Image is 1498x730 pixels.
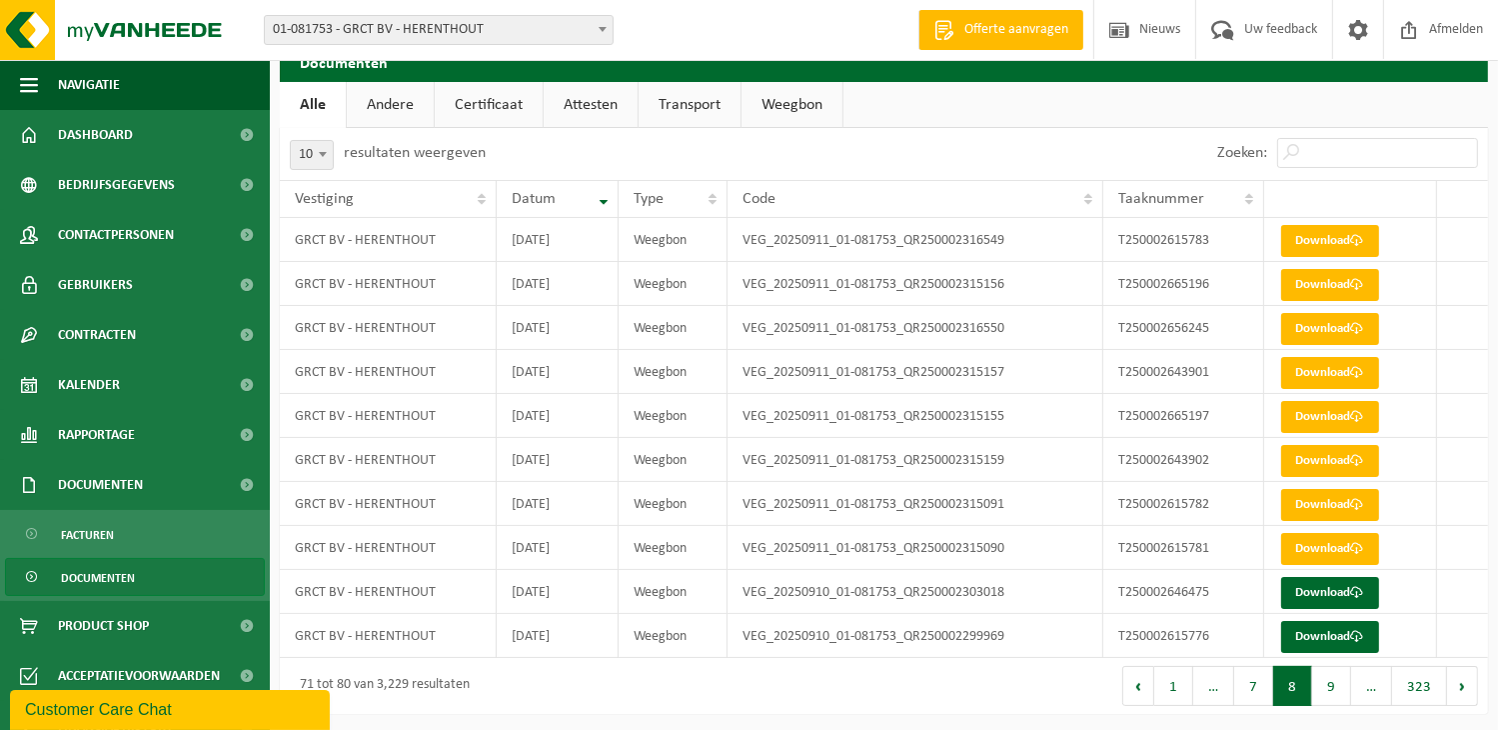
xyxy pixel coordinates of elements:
span: Kalender [58,360,120,410]
span: Bedrijfsgegevens [58,160,175,210]
span: Contactpersonen [58,210,174,260]
td: [DATE] [497,614,619,658]
td: VEG_20250911_01-081753_QR250002315090 [728,526,1103,570]
span: Code [743,191,775,207]
td: GRCT BV - HERENTHOUT [280,526,497,570]
a: Download [1281,577,1379,609]
span: Documenten [61,559,135,597]
td: VEG_20250911_01-081753_QR250002315091 [728,482,1103,526]
td: GRCT BV - HERENTHOUT [280,438,497,482]
td: VEG_20250911_01-081753_QR250002315157 [728,350,1103,394]
td: GRCT BV - HERENTHOUT [280,350,497,394]
a: Attesten [544,82,638,128]
td: GRCT BV - HERENTHOUT [280,482,497,526]
td: GRCT BV - HERENTHOUT [280,306,497,350]
button: 9 [1312,666,1351,706]
span: Contracten [58,310,136,360]
td: [DATE] [497,262,619,306]
td: T250002665197 [1103,394,1263,438]
td: [DATE] [497,570,619,614]
label: Zoeken: [1217,146,1267,162]
span: Offerte aanvragen [959,20,1073,40]
a: Certificaat [435,82,543,128]
span: Vestiging [295,191,354,207]
td: VEG_20250910_01-081753_QR250002303018 [728,570,1103,614]
span: Type [634,191,664,207]
button: 1 [1154,666,1193,706]
button: Previous [1122,666,1154,706]
a: Download [1281,489,1379,521]
td: [DATE] [497,306,619,350]
td: Weegbon [619,482,728,526]
button: 8 [1273,666,1312,706]
span: 01-081753 - GRCT BV - HERENTHOUT [265,16,613,44]
td: [DATE] [497,438,619,482]
td: GRCT BV - HERENTHOUT [280,614,497,658]
a: Download [1281,269,1379,301]
td: T250002615776 [1103,614,1263,658]
a: Download [1281,621,1379,653]
a: Download [1281,313,1379,345]
td: Weegbon [619,394,728,438]
td: T250002646475 [1103,570,1263,614]
td: GRCT BV - HERENTHOUT [280,262,497,306]
td: Weegbon [619,218,728,262]
td: Weegbon [619,438,728,482]
a: Alle [280,82,346,128]
a: Transport [639,82,741,128]
td: Weegbon [619,350,728,394]
td: [DATE] [497,526,619,570]
td: Weegbon [619,306,728,350]
td: T250002665196 [1103,262,1263,306]
span: Acceptatievoorwaarden [58,651,220,701]
a: Weegbon [742,82,842,128]
td: T250002656245 [1103,306,1263,350]
td: GRCT BV - HERENTHOUT [280,570,497,614]
span: Product Shop [58,601,149,651]
a: Download [1281,401,1379,433]
a: Download [1281,225,1379,257]
a: Documenten [5,558,265,596]
td: [DATE] [497,218,619,262]
span: Facturen [61,516,114,554]
span: Documenten [58,460,143,510]
td: T250002643902 [1103,438,1263,482]
span: Datum [512,191,556,207]
td: T250002643901 [1103,350,1263,394]
div: 71 tot 80 van 3,229 resultaten [290,668,470,704]
td: Weegbon [619,570,728,614]
span: Dashboard [58,110,133,160]
td: VEG_20250910_01-081753_QR250002299969 [728,614,1103,658]
td: T250002615783 [1103,218,1263,262]
td: Weegbon [619,262,728,306]
a: Offerte aanvragen [918,10,1083,50]
a: Download [1281,357,1379,389]
span: … [1351,666,1392,706]
a: Facturen [5,515,265,553]
td: T250002615781 [1103,526,1263,570]
td: Weegbon [619,614,728,658]
button: Next [1447,666,1478,706]
td: VEG_20250911_01-081753_QR250002316549 [728,218,1103,262]
td: [DATE] [497,394,619,438]
label: resultaten weergeven [344,145,486,161]
td: GRCT BV - HERENTHOUT [280,218,497,262]
td: [DATE] [497,482,619,526]
td: VEG_20250911_01-081753_QR250002315159 [728,438,1103,482]
td: Weegbon [619,526,728,570]
span: Rapportage [58,410,135,460]
td: VEG_20250911_01-081753_QR250002315155 [728,394,1103,438]
button: 7 [1234,666,1273,706]
a: Andere [347,82,434,128]
td: T250002615782 [1103,482,1263,526]
span: 01-081753 - GRCT BV - HERENTHOUT [264,15,614,45]
td: VEG_20250911_01-081753_QR250002315156 [728,262,1103,306]
a: Download [1281,533,1379,565]
iframe: chat widget [10,686,334,730]
span: 10 [291,141,333,169]
h2: Documenten [280,42,1488,81]
span: … [1193,666,1234,706]
a: Download [1281,445,1379,477]
span: 10 [290,140,334,170]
